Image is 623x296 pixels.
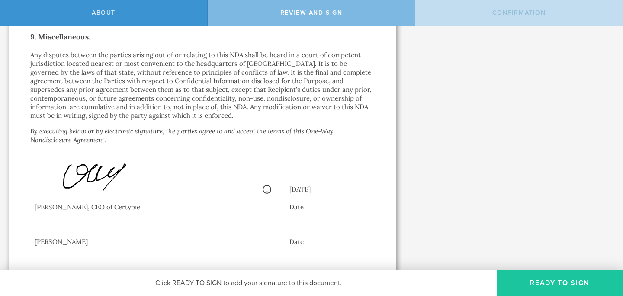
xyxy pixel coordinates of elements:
[92,9,116,16] span: About
[497,270,623,296] button: Ready to Sign
[30,127,334,144] i: By executing below or by electronic signature, the parties agree to and accept the terms of this ...
[30,51,375,120] p: Any disputes between the parties arising out of or relating to this NDA shall be heard in a court...
[285,237,371,246] div: Date
[285,176,371,198] div: [DATE]
[280,9,343,16] span: Review and sign
[30,127,375,144] p: .
[35,156,197,200] img: x94U+3a7rw5+AAAAABJRU5ErkJggg==
[30,30,375,44] h2: 9. Miscellaneous.
[492,9,546,16] span: Confirmation
[30,237,271,246] div: [PERSON_NAME]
